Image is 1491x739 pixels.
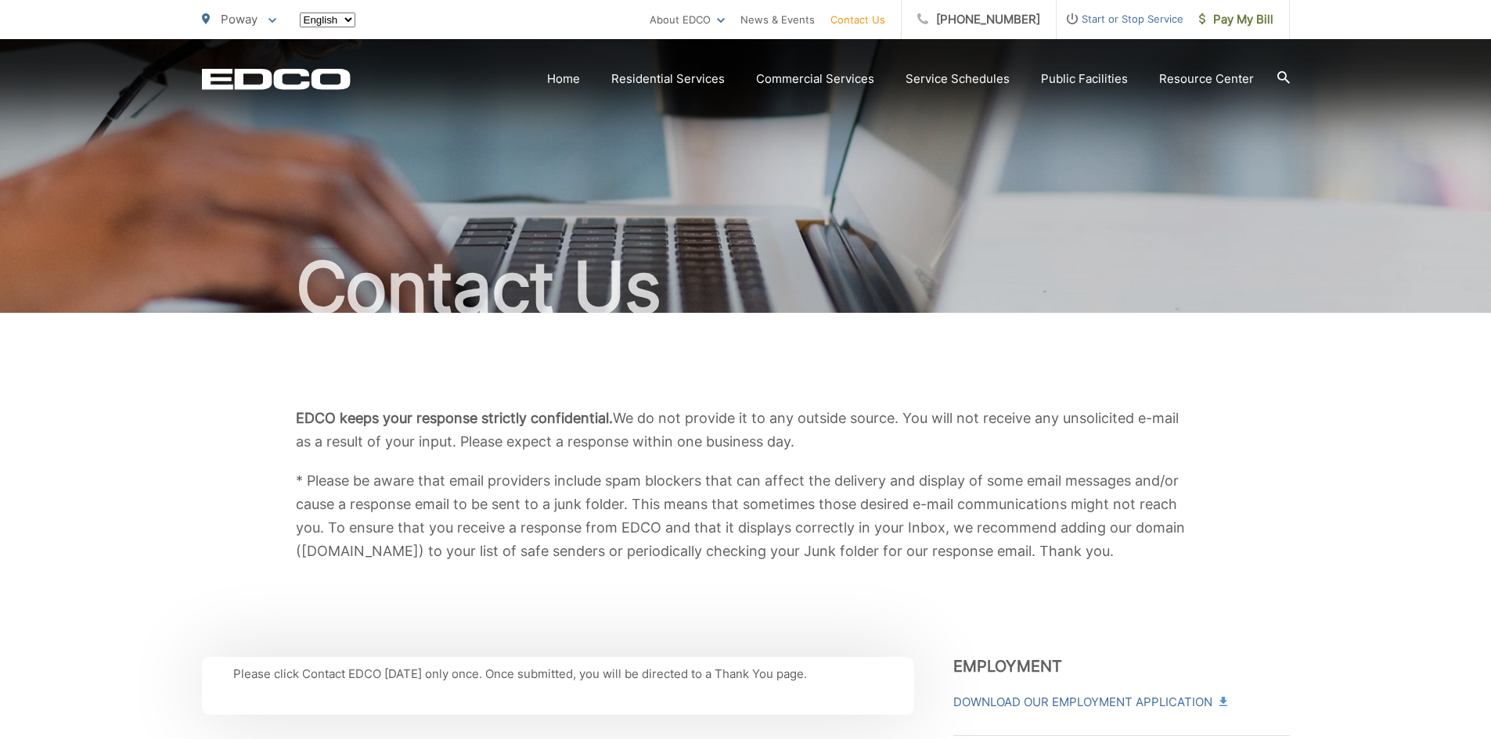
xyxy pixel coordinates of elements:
a: About EDCO [650,10,725,29]
select: Select a language [300,13,355,27]
a: Home [547,70,580,88]
a: Contact Us [830,10,885,29]
p: * Please be aware that email providers include spam blockers that can affect the delivery and dis... [296,469,1196,563]
a: Service Schedules [906,70,1010,88]
a: Download Our Employment Application [953,693,1226,712]
h3: Employment [953,657,1290,676]
span: Poway [221,12,258,27]
a: Commercial Services [756,70,874,88]
a: News & Events [740,10,815,29]
b: EDCO keeps your response strictly confidential. [296,410,613,426]
h1: Contact Us [202,249,1290,327]
span: Pay My Bill [1199,10,1273,29]
p: Please click Contact EDCO [DATE] only once. Once submitted, you will be directed to a Thank You p... [233,665,883,683]
a: Public Facilities [1041,70,1128,88]
a: Residential Services [611,70,725,88]
p: We do not provide it to any outside source. You will not receive any unsolicited e-mail as a resu... [296,407,1196,454]
a: Resource Center [1159,70,1254,88]
a: EDCD logo. Return to the homepage. [202,68,351,90]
